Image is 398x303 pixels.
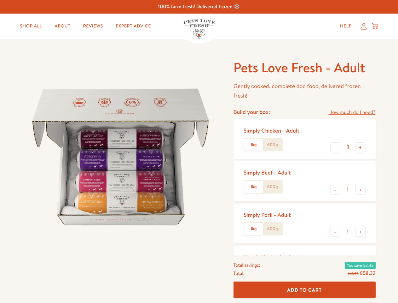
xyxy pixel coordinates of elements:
s: £60.75 [348,271,358,276]
span: You save £2.43 [345,261,375,269]
button: + [355,142,366,152]
button: - [330,185,340,195]
button: Add To Cart [234,282,376,298]
label: 600g [263,139,282,151]
label: 1kg [244,181,263,193]
h1: Pets Love Fresh - Adult [234,59,376,76]
div: Simply Pork - Adult [244,211,291,218]
label: 600g [263,223,282,235]
button: - [330,142,340,152]
a: Expert Advice [111,20,156,33]
span: Total savings: [234,261,260,269]
div: Simply Beef - Adult [244,169,291,176]
button: + [355,227,366,237]
label: 1kg [244,139,263,151]
div: Simply Chicken - Adult [244,127,299,134]
span: Total: [234,269,245,277]
a: How much do I need? [328,108,375,117]
button: + [355,185,366,195]
a: About [49,20,75,33]
span: Add To Cart [287,286,322,293]
a: Reviews [78,20,108,33]
h4: Build your box: [234,108,270,116]
img: Pets Love Fresh [183,19,215,39]
label: 600g [263,181,282,193]
div: Simply Duck - Adult [244,253,292,260]
p: Gently cooked, complete dog food, delivered frozen fresh! [234,81,376,101]
label: 1kg [244,223,263,235]
a: Shop All [15,20,47,33]
button: - [330,227,340,237]
span: £58.32 [360,270,375,276]
img: Pets Love Fresh - Adult [23,59,218,255]
a: Help [335,20,357,33]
